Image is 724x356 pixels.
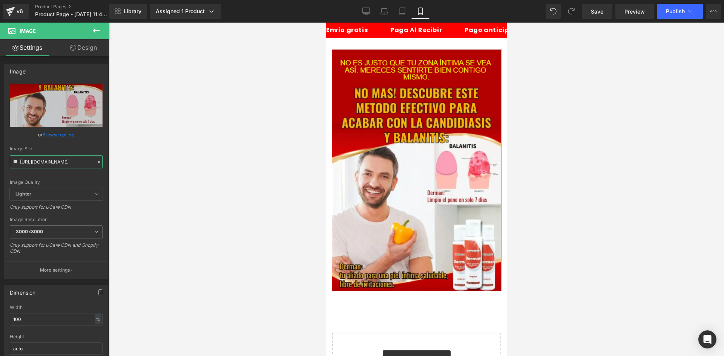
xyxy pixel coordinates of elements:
a: Design [56,39,111,56]
div: Image Quality [10,180,103,185]
span: Save [591,8,603,15]
a: Explore Blocks [57,328,124,343]
div: Dimension [10,285,36,296]
span: Library [124,8,141,15]
button: More [706,4,721,19]
input: Link [10,155,103,168]
p: Paga Al Recibir [63,5,115,11]
button: Redo [564,4,579,19]
a: v6 [3,4,29,19]
span: Preview [624,8,645,15]
span: Product Page - [DATE] 11:43:15 [35,11,107,17]
a: Laptop [375,4,393,19]
div: Only support for UCare CDN and Shopify CDN [10,242,103,259]
input: auto [10,313,103,325]
div: Image Src [10,146,103,151]
a: Preview [615,4,654,19]
div: Open Intercom Messenger [698,330,716,348]
div: Image [10,64,26,75]
a: Tablet [393,4,411,19]
a: Product Pages [35,4,122,10]
div: v6 [15,6,25,16]
div: Image Resolution [10,217,103,222]
span: Publish [666,8,685,14]
button: Publish [657,4,703,19]
input: auto [10,342,103,355]
a: New Library [109,4,147,19]
p: More settings [40,267,70,273]
a: Desktop [357,4,375,19]
div: Height [10,334,103,339]
p: Pago anticipado 100% seguro [137,5,239,11]
a: Mobile [411,4,429,19]
div: Assigned 1 Product [156,8,215,15]
span: Image [20,28,36,34]
div: Width [10,305,103,310]
a: Browse gallery [43,128,75,141]
button: More settings [5,261,108,279]
div: or [10,131,103,139]
button: Undo [546,4,561,19]
b: 3000x3000 [16,229,43,234]
b: Lighter [15,191,31,197]
div: % [95,314,101,324]
div: Only support for UCare CDN [10,204,103,215]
